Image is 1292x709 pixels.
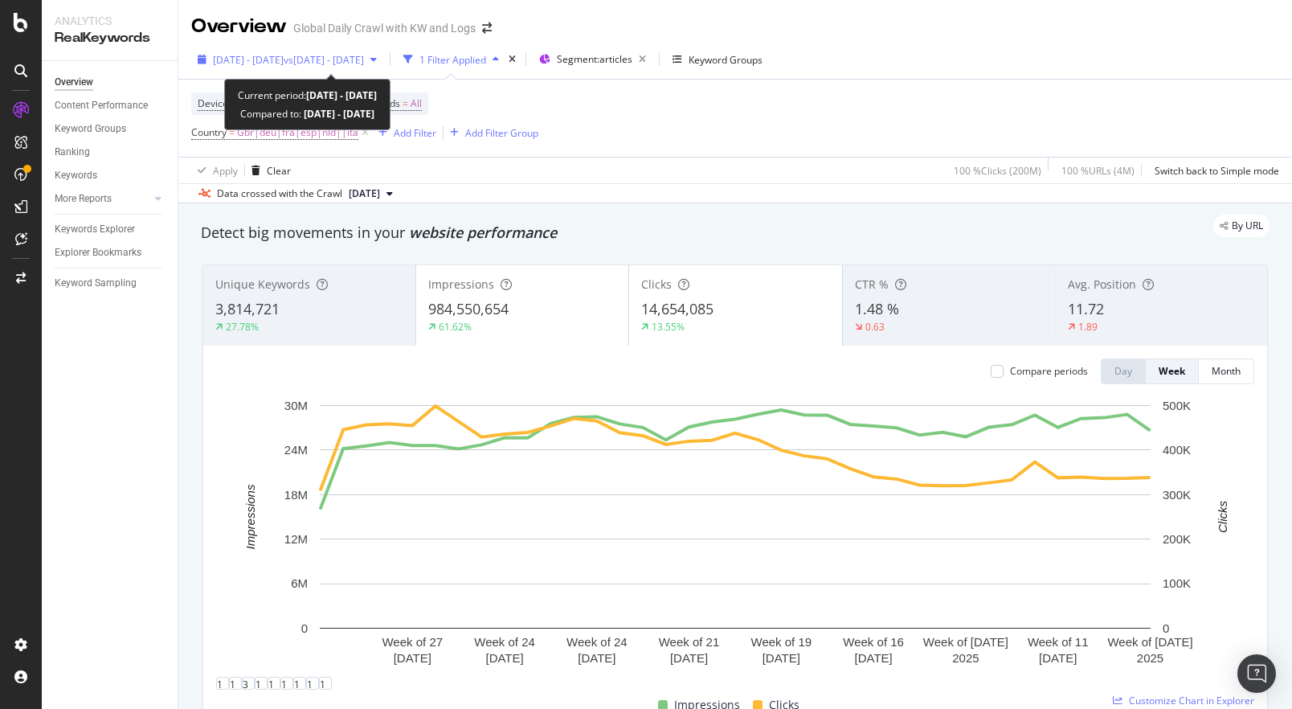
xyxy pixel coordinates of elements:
text: [DATE] [854,651,892,665]
div: 1 [229,677,242,690]
text: [DATE] [763,651,800,665]
span: Gbr|deu|fra|esp|nld||ita [237,121,358,144]
div: Add Filter Group [465,126,538,140]
div: legacy label [1213,215,1270,237]
span: Device [198,96,228,110]
button: Add Filter Group [444,123,538,142]
div: Keyword Sampling [55,275,137,292]
div: 3 [242,677,255,690]
text: 200K [1163,532,1191,546]
a: Keyword Sampling [55,275,166,292]
div: Content Performance [55,97,148,114]
button: Keyword Groups [666,47,769,72]
button: Day [1101,359,1146,384]
div: Add Filter [394,126,436,140]
div: times [505,51,519,68]
text: Week of 24 [474,635,535,649]
div: Apply [213,164,238,178]
div: Compare periods [1010,364,1088,378]
span: CTR % [855,277,889,292]
div: 1 Filter Applied [419,53,486,67]
span: = [403,96,408,110]
text: [DATE] [578,651,615,665]
text: [DATE] [670,651,708,665]
text: Impressions [243,484,257,549]
text: 18M [284,488,308,502]
span: By URL [1232,221,1263,231]
b: [DATE] - [DATE] [301,107,374,121]
text: 6M [291,576,308,590]
text: [DATE] [394,651,431,665]
a: Ranking [55,144,166,161]
span: 2025 Sep. 14th [349,186,380,201]
text: 30M [284,399,308,412]
span: [DATE] - [DATE] [213,53,284,67]
div: 27.78% [226,320,259,334]
a: Overview [55,74,166,91]
text: 24M [284,443,308,457]
button: [DATE] - [DATE]vs[DATE] - [DATE] [191,47,383,72]
div: Explorer Bookmarks [55,244,141,261]
div: Keywords Explorer [55,221,135,238]
text: Week of 16 [843,635,904,649]
text: 0 [1163,621,1169,635]
text: Week of 24 [566,635,628,649]
div: Week [1159,364,1185,378]
div: Switch back to Simple mode [1155,164,1279,178]
text: Clicks [1216,500,1229,532]
div: 13.55% [652,320,685,334]
svg: A chart. [216,397,1254,676]
text: Week of [DATE] [923,635,1008,649]
text: Week of 11 [1028,635,1089,649]
span: 14,654,085 [641,299,713,318]
span: vs [DATE] - [DATE] [284,53,364,67]
button: [DATE] [342,184,399,203]
text: 0 [301,621,308,635]
div: Keyword Groups [689,53,763,67]
div: 1 [280,677,293,690]
div: 100 % URLs ( 4M ) [1061,164,1135,178]
div: 0.63 [865,320,885,334]
a: Explorer Bookmarks [55,244,166,261]
div: 1 [319,677,332,690]
text: Week of 27 [382,635,443,649]
span: 984,550,654 [428,299,509,318]
text: Week of [DATE] [1107,635,1192,649]
button: Switch back to Simple mode [1148,158,1279,183]
span: 11.72 [1068,299,1104,318]
div: 61.62% [439,320,472,334]
div: 1 [306,677,319,690]
div: Data crossed with the Crawl [217,186,342,201]
span: Unique Keywords [215,277,310,292]
div: 1.89 [1078,320,1098,334]
span: Clicks [641,277,672,292]
span: Impressions [428,277,494,292]
div: Ranking [55,144,90,161]
a: More Reports [55,191,150,207]
span: Country [191,125,227,139]
span: Segment: articles [557,52,632,66]
div: More Reports [55,191,112,207]
span: 3,814,721 [215,299,280,318]
a: Content Performance [55,97,166,114]
div: Global Daily Crawl with KW and Logs [293,20,476,36]
div: Keyword Groups [55,121,126,137]
span: All [411,92,422,115]
div: Current period: [238,86,377,105]
div: RealKeywords [55,29,165,47]
div: Analytics [55,13,165,29]
span: 1.48 % [855,299,899,318]
div: 100 % Clicks ( 200M ) [954,164,1041,178]
text: 2025 [1137,651,1163,665]
text: Week of 21 [659,635,720,649]
text: 100K [1163,576,1191,590]
div: Clear [267,164,291,178]
button: 1 Filter Applied [397,47,505,72]
button: Add Filter [372,123,436,142]
div: 1 [255,677,268,690]
div: arrow-right-arrow-left [482,23,492,34]
text: 500K [1163,399,1191,412]
button: Week [1146,359,1199,384]
div: Day [1114,364,1132,378]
